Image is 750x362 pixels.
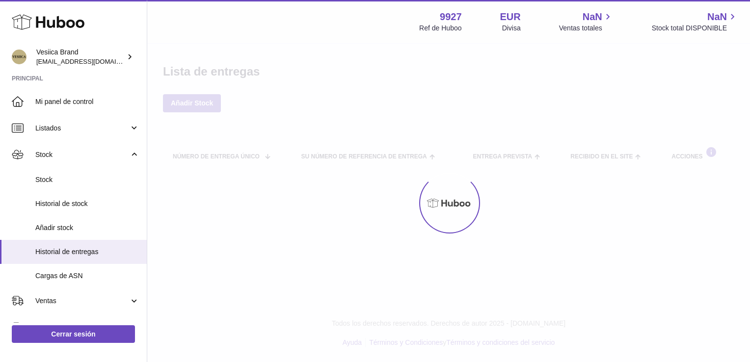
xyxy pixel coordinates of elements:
div: Vesiica Brand [36,48,125,66]
span: Cargas de ASN [35,271,139,281]
img: logistic@vesiica.com [12,50,27,64]
div: Divisa [502,24,521,33]
span: Mi panel de control [35,97,139,106]
div: Ref de Huboo [419,24,461,33]
a: NaN Ventas totales [559,10,614,33]
strong: EUR [500,10,521,24]
span: Stock total DISPONIBLE [652,24,738,33]
span: NaN [707,10,727,24]
a: Cerrar sesión [12,325,135,343]
span: Añadir stock [35,223,139,233]
span: Stock [35,175,139,184]
span: Ventas totales [559,24,614,33]
span: Stock [35,150,129,159]
span: Historial de entregas [35,247,139,257]
span: Ventas [35,296,129,306]
strong: 9927 [440,10,462,24]
span: [EMAIL_ADDRESS][DOMAIN_NAME] [36,57,144,65]
span: Historial de stock [35,199,139,208]
span: Listados [35,124,129,133]
span: NaN [583,10,602,24]
a: NaN Stock total DISPONIBLE [652,10,738,33]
